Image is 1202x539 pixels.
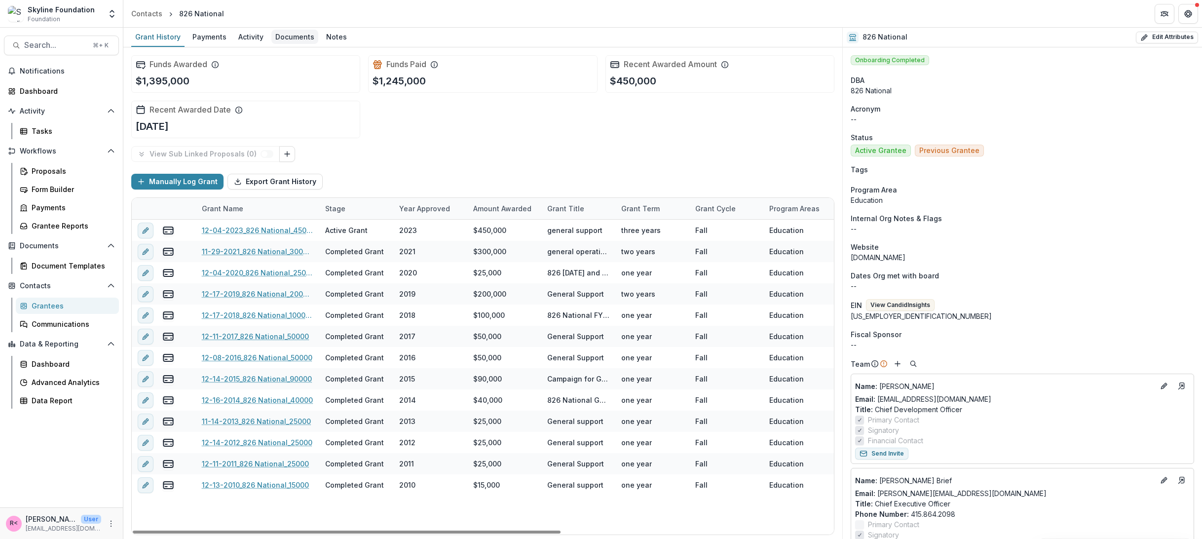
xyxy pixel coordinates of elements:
div: Program Areas [763,203,826,214]
div: one year [621,459,652,469]
div: Fall [695,459,708,469]
p: [PERSON_NAME] [855,381,1154,391]
span: Activity [20,107,103,115]
button: edit [138,223,153,238]
button: view-payments [162,225,174,236]
span: Phone Number : [855,510,909,518]
button: Send Invite [855,448,908,460]
span: Workflows [20,147,103,155]
div: Education [769,310,804,320]
h2: Funds Paid [386,60,426,69]
span: Previous Grantee [919,147,979,155]
div: Education [769,480,804,490]
div: $300,000 [473,246,506,257]
p: -- [851,224,1194,234]
div: 826 [DATE] and [DATE] Fund [547,268,609,278]
a: [DOMAIN_NAME] [851,253,905,262]
div: Amount Awarded [467,198,541,219]
div: Grant Cycle [689,203,742,214]
div: Year approved [393,203,456,214]
button: view-payments [162,458,174,470]
div: Documents [271,30,318,44]
button: edit [138,350,153,366]
div: Grantee Reports [32,221,111,231]
div: Education [769,416,804,426]
div: Activity [234,30,267,44]
div: 2015 [399,374,415,384]
div: $15,000 [473,480,500,490]
div: Completed Grant [325,246,384,257]
h2: Funds Awarded [150,60,207,69]
div: 2019 [399,289,415,299]
div: Grant Name [196,198,319,219]
h2: Recent Awarded Amount [624,60,717,69]
a: Documents [271,28,318,47]
a: Name: [PERSON_NAME] [855,381,1154,391]
div: Grant Cycle [689,198,763,219]
div: general operations. [547,246,609,257]
img: Skyline Foundation [8,6,24,22]
button: edit [138,435,153,451]
button: Edit [1158,474,1170,486]
div: 2014 [399,395,416,405]
a: Dashboard [4,83,119,99]
span: Name : [855,476,877,485]
button: More [105,518,117,530]
div: Completed Grant [325,310,384,320]
div: Grant Title [541,203,590,214]
a: 12-04-2020_826 National_25000 [202,268,313,278]
button: view-payments [162,246,174,258]
div: -- [851,340,1194,350]
nav: breadcrumb [127,6,228,21]
div: Data Report [32,395,111,406]
button: edit [138,286,153,302]
button: Manually Log Grant [131,174,224,190]
span: Financial Contact [868,435,923,446]
a: Email: [PERSON_NAME][EMAIL_ADDRESS][DOMAIN_NAME] [855,488,1047,499]
div: $50,000 [473,331,501,342]
div: Education [769,459,804,469]
a: Communications [16,316,119,332]
span: Internal Org Notes & Flags [851,213,942,224]
a: Email: [EMAIL_ADDRESS][DOMAIN_NAME] [855,394,991,404]
div: Education [769,225,804,235]
div: Fall [695,225,708,235]
div: one year [621,310,652,320]
div: 2011 [399,459,414,469]
p: -- [851,114,1194,124]
div: one year [621,268,652,278]
div: Program Areas [763,198,837,219]
button: Partners [1155,4,1174,24]
span: Primary Contact [868,519,919,530]
span: Program Area [851,185,897,195]
span: Active Grantee [855,147,906,155]
button: edit [138,371,153,387]
div: General Support [547,289,604,299]
div: Fall [695,437,708,448]
span: Title : [855,500,873,508]
div: $200,000 [473,289,506,299]
p: [PERSON_NAME] Brief [855,475,1154,486]
div: one year [621,480,652,490]
p: Education [851,195,1194,205]
a: 11-14-2013_826 National_25000 [202,416,311,426]
div: General Support [547,459,604,469]
p: EIN [851,300,862,310]
div: one year [621,416,652,426]
a: 12-14-2012_826 National_25000 [202,437,312,448]
a: 11-29-2021_826 National_300000 [202,246,313,257]
div: 826 National General Support [547,395,609,405]
div: Fall [695,395,708,405]
button: view-payments [162,352,174,364]
div: one year [621,374,652,384]
span: Notifications [20,67,115,76]
div: Education [769,352,804,363]
button: edit [138,456,153,472]
button: Open Contacts [4,278,119,294]
a: Grant History [131,28,185,47]
div: Grant Term [615,198,689,219]
a: 12-04-2023_826 National_450000 [202,225,313,235]
button: edit [138,308,153,323]
a: Proposals [16,163,119,179]
button: edit [138,477,153,493]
